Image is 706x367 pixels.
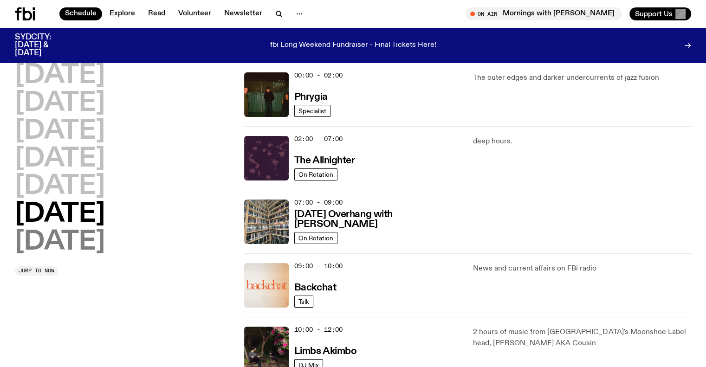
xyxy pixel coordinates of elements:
[473,72,691,84] p: The outer edges and darker undercurrents of jazz fusion
[15,266,58,276] button: Jump to now
[473,136,691,147] p: deep hours.
[15,146,105,172] button: [DATE]
[298,235,333,242] span: On Rotation
[629,7,691,20] button: Support Us
[270,41,436,50] p: fbi Long Weekend Fundraiser - Final Tickets Here!
[294,154,355,166] a: The Allnighter
[15,229,105,255] button: [DATE]
[244,72,289,117] img: A greeny-grainy film photo of Bela, John and Bindi at night. They are standing in a backyard on g...
[15,174,105,200] button: [DATE]
[294,198,343,207] span: 07:00 - 09:00
[294,208,462,229] a: [DATE] Overhang with [PERSON_NAME]
[15,90,105,116] button: [DATE]
[294,325,343,334] span: 10:00 - 12:00
[294,281,336,293] a: Backchat
[294,71,343,80] span: 00:00 - 02:00
[104,7,141,20] a: Explore
[294,90,328,102] a: Phrygia
[294,283,336,293] h3: Backchat
[59,7,102,20] a: Schedule
[473,263,691,274] p: News and current affairs on FBi radio
[19,268,54,273] span: Jump to now
[173,7,217,20] a: Volunteer
[294,296,313,308] a: Talk
[294,347,357,356] h3: Limbs Akimbo
[473,327,691,349] p: 2 hours of music from [GEOGRAPHIC_DATA]'s Moonshoe Label head, [PERSON_NAME] AKA Cousin
[294,135,343,143] span: 02:00 - 07:00
[298,108,326,115] span: Specialist
[294,168,337,180] a: On Rotation
[142,7,171,20] a: Read
[294,345,357,356] a: Limbs Akimbo
[298,171,333,178] span: On Rotation
[15,201,105,227] button: [DATE]
[294,92,328,102] h3: Phrygia
[15,118,105,144] button: [DATE]
[294,262,343,270] span: 09:00 - 10:00
[635,10,673,18] span: Support Us
[294,105,330,117] a: Specialist
[294,210,462,229] h3: [DATE] Overhang with [PERSON_NAME]
[294,156,355,166] h3: The Allnighter
[294,232,337,244] a: On Rotation
[15,63,105,89] button: [DATE]
[466,7,622,20] button: On AirMornings with [PERSON_NAME]
[219,7,268,20] a: Newsletter
[298,298,309,305] span: Talk
[244,200,289,244] img: A corner shot of the fbi music library
[15,33,74,57] h3: SYDCITY: [DATE] & [DATE]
